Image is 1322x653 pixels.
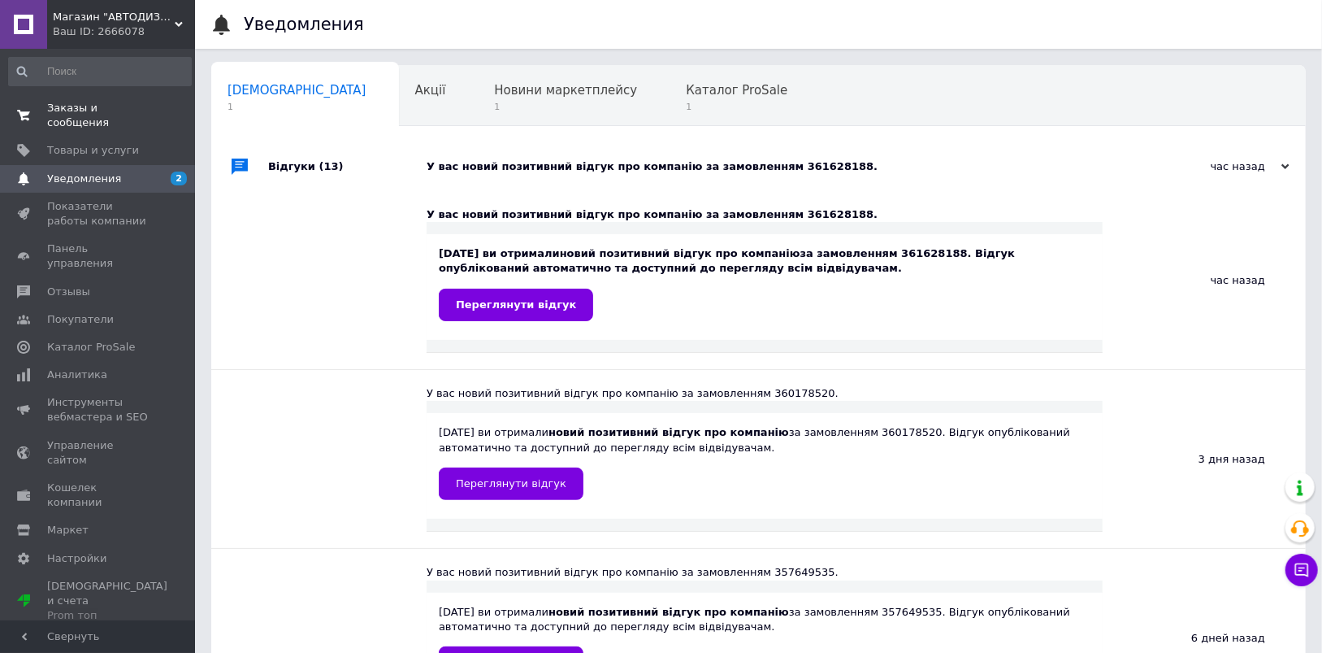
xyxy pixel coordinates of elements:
[47,368,107,382] span: Аналитика
[439,425,1090,499] div: [DATE] ви отримали за замовленням 360178520. Відгук опублікований автоматично та доступний до пер...
[1103,191,1306,369] div: час назад
[171,172,187,185] span: 2
[53,10,175,24] span: Магазин "АВТОДИЗАЙНЕР"
[548,426,789,438] b: новий позитивний відгук про компанію
[228,83,366,98] span: [DEMOGRAPHIC_DATA]
[47,551,106,566] span: Настройки
[228,101,366,113] span: 1
[427,207,1103,222] div: У вас новий позитивний відгук про компанію за замовленням 361628188.
[456,477,566,490] span: Переглянути відгук
[427,565,1103,580] div: У вас новий позитивний відгук про компанію за замовленням 357649535.
[47,523,89,538] span: Маркет
[427,159,1127,174] div: У вас новий позитивний відгук про компанію за замовленням 361628188.
[53,24,195,39] div: Ваш ID: 2666078
[415,83,446,98] span: Акції
[47,481,150,510] span: Кошелек компании
[427,386,1103,401] div: У вас новий позитивний відгук про компанію за замовленням 360178520.
[47,285,90,299] span: Отзывы
[268,142,427,191] div: Відгуки
[1285,554,1318,586] button: Чат с покупателем
[47,199,150,229] span: Показатели работы компании
[47,395,150,424] span: Инструменты вебмастера и SEO
[439,468,583,500] a: Переглянути відгук
[8,57,192,86] input: Поиск
[456,298,576,311] span: Переглянути відгук
[686,101,787,113] span: 1
[494,83,637,98] span: Новини маркетплейсу
[494,101,637,113] span: 1
[47,579,167,624] span: [DEMOGRAPHIC_DATA] и счета
[47,242,150,271] span: Панель управления
[1103,370,1306,548] div: 3 дня назад
[1127,159,1289,174] div: час назад
[47,438,150,468] span: Управление сайтом
[47,608,167,623] div: Prom топ
[548,606,789,618] b: новий позитивний відгук про компанію
[686,83,787,98] span: Каталог ProSale
[47,101,150,130] span: Заказы и сообщения
[439,289,593,321] a: Переглянути відгук
[47,340,135,355] span: Каталог ProSale
[560,247,800,259] b: новий позитивний відгук про компанію
[47,143,139,158] span: Товары и услуги
[47,172,121,186] span: Уведомления
[244,15,364,34] h1: Уведомления
[439,246,1090,320] div: [DATE] ви отримали за замовленням 361628188. Відгук опублікований автоматично та доступний до пер...
[319,160,344,172] span: (13)
[47,312,114,327] span: Покупатели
